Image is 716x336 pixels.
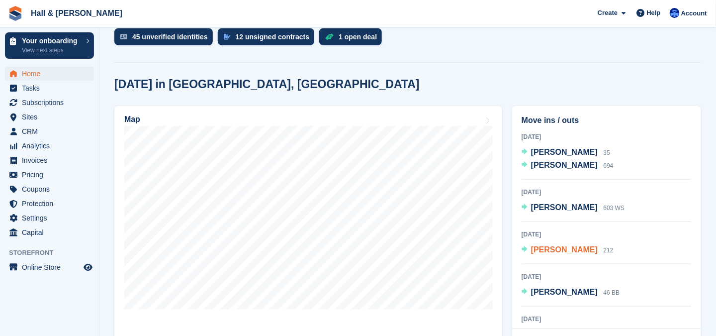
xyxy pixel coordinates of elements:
a: menu [5,124,94,138]
a: menu [5,110,94,124]
span: 46 BB [604,289,620,296]
a: menu [5,67,94,81]
span: [PERSON_NAME] [531,245,598,254]
span: Online Store [22,260,82,274]
span: 35 [604,149,610,156]
span: Create [598,8,618,18]
div: [DATE] [522,272,692,281]
a: [PERSON_NAME] 46 BB [522,286,620,299]
a: menu [5,81,94,95]
span: Coupons [22,182,82,196]
div: [DATE] [522,188,692,197]
span: 603 WS [604,205,625,212]
a: menu [5,211,94,225]
a: menu [5,96,94,110]
a: menu [5,260,94,274]
h2: Move ins / outs [522,114,692,126]
img: Claire Banham [670,8,680,18]
a: [PERSON_NAME] 694 [522,159,614,172]
a: menu [5,182,94,196]
span: 694 [604,162,614,169]
span: Tasks [22,81,82,95]
span: [PERSON_NAME] [531,203,598,212]
span: Settings [22,211,82,225]
h2: [DATE] in [GEOGRAPHIC_DATA], [GEOGRAPHIC_DATA] [114,78,420,91]
div: [DATE] [522,230,692,239]
img: contract_signature_icon-13c848040528278c33f63329250d36e43548de30e8caae1d1a13099fd9432cc5.svg [224,34,231,40]
p: Your onboarding [22,37,81,44]
div: 12 unsigned contracts [236,33,310,41]
a: 12 unsigned contracts [218,28,320,50]
a: 1 open deal [319,28,387,50]
a: 45 unverified identities [114,28,218,50]
span: [PERSON_NAME] [531,161,598,169]
span: Capital [22,225,82,239]
span: Pricing [22,168,82,182]
span: Home [22,67,82,81]
div: 45 unverified identities [132,33,208,41]
a: Your onboarding View next steps [5,32,94,59]
span: 212 [604,247,614,254]
a: [PERSON_NAME] 603 WS [522,202,625,215]
a: menu [5,139,94,153]
a: Preview store [82,261,94,273]
span: CRM [22,124,82,138]
img: stora-icon-8386f47178a22dfd0bd8f6a31ec36ba5ce8667c1dd55bd0f319d3a0aa187defe.svg [8,6,23,21]
p: View next steps [22,46,81,55]
span: Protection [22,197,82,211]
a: Hall & [PERSON_NAME] [27,5,126,21]
div: [DATE] [522,132,692,141]
a: menu [5,153,94,167]
span: Analytics [22,139,82,153]
a: menu [5,225,94,239]
span: Help [647,8,661,18]
a: menu [5,197,94,211]
span: Subscriptions [22,96,82,110]
h2: Map [124,115,140,124]
span: Account [681,8,707,18]
span: Sites [22,110,82,124]
a: [PERSON_NAME] 212 [522,244,614,257]
div: [DATE] [522,315,692,324]
img: deal-1b604bf984904fb50ccaf53a9ad4b4a5d6e5aea283cecdc64d6e3604feb123c2.svg [325,33,334,40]
span: Invoices [22,153,82,167]
a: [PERSON_NAME] 35 [522,146,610,159]
span: Storefront [9,248,99,258]
span: [PERSON_NAME] [531,288,598,296]
a: menu [5,168,94,182]
div: 1 open deal [339,33,377,41]
img: verify_identity-adf6edd0f0f0b5bbfe63781bf79b02c33cf7c696d77639b501bdc392416b5a36.svg [120,34,127,40]
span: [PERSON_NAME] [531,148,598,156]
